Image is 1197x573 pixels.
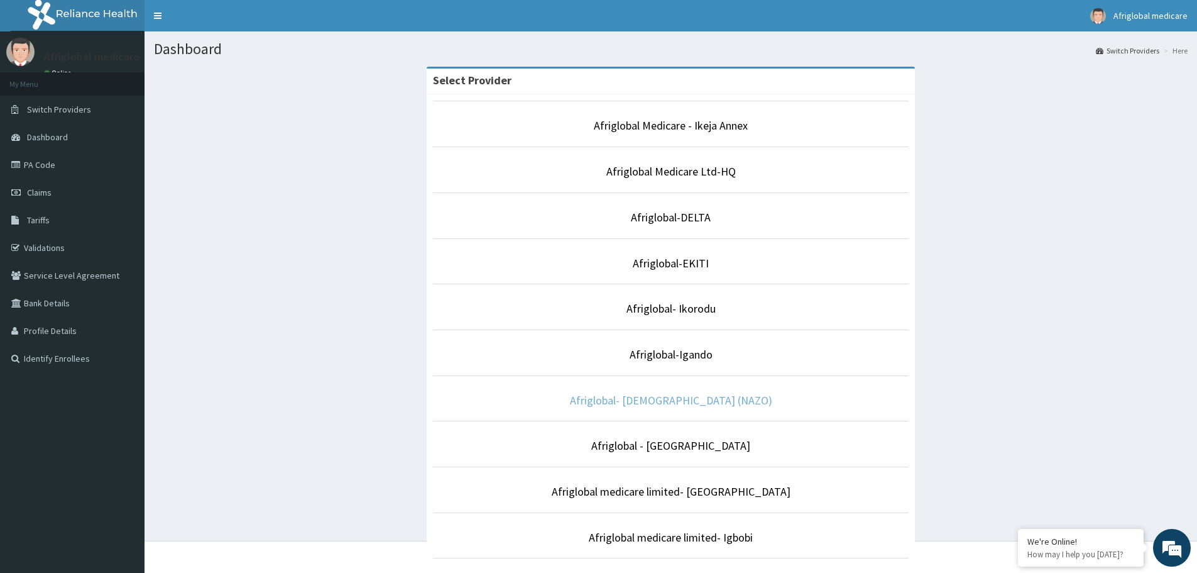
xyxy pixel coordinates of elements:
textarea: Type your message and hit 'Enter' [6,343,239,387]
span: Switch Providers [27,104,91,115]
a: Online [44,69,74,77]
a: Afriglobal medicare limited- [GEOGRAPHIC_DATA] [552,484,790,499]
span: We're online! [73,159,173,286]
span: Claims [27,187,52,198]
a: Afriglobal- Ikorodu [626,301,716,316]
a: Afriglobal-EKITI [633,256,709,270]
a: Switch Providers [1096,45,1159,56]
span: Tariffs [27,214,50,226]
div: We're Online! [1027,536,1134,547]
li: Here [1161,45,1188,56]
div: Chat with us now [65,70,211,87]
a: Afriglobal-DELTA [631,210,711,225]
img: User Image [1090,8,1106,24]
a: Afriglobal- [DEMOGRAPHIC_DATA] (NAZO) [570,393,772,408]
p: How may I help you today? [1027,549,1134,560]
div: Minimize live chat window [206,6,236,36]
span: Dashboard [27,131,68,143]
a: Afriglobal Medicare Ltd-HQ [606,164,736,179]
strong: Select Provider [433,73,511,87]
h1: Dashboard [154,41,1188,57]
span: Afriglobal medicare [1113,10,1188,21]
a: Afriglobal - [GEOGRAPHIC_DATA] [591,438,750,453]
a: Afriglobal-Igando [630,347,713,362]
a: Afriglobal Medicare - Ikeja Annex [594,118,748,133]
a: Afriglobal medicare limited- Igbobi [589,530,753,545]
img: User Image [6,38,35,66]
img: d_794563401_company_1708531726252_794563401 [23,63,51,94]
p: Afriglobal medicare [44,51,139,62]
